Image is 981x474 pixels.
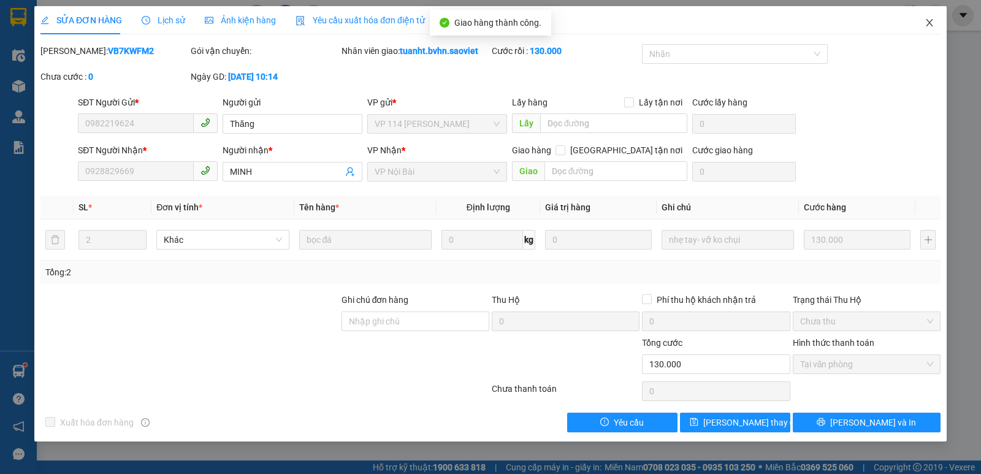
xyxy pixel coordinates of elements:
b: VB7KWFM2 [108,46,154,56]
span: Lấy hàng [512,97,548,107]
span: Lấy tận nơi [634,96,687,109]
span: exclamation-circle [600,418,609,427]
div: Trạng thái Thu Hộ [793,293,941,307]
button: exclamation-circleYêu cầu [567,413,678,432]
input: Cước lấy hàng [692,114,796,134]
b: 130.000 [530,46,562,56]
input: 0 [545,230,652,250]
span: Giá trị hàng [545,202,590,212]
span: [PERSON_NAME] thay đổi [703,416,801,429]
div: Chưa cước : [40,70,188,83]
span: Lịch sử [142,15,185,25]
span: user-add [345,167,355,177]
span: Giao [512,161,544,181]
div: Nhân viên giao: [342,44,489,58]
span: SL [78,202,88,212]
span: VP Nội Bài [375,162,500,181]
span: SỬA ĐƠN HÀNG [40,15,122,25]
span: Khác [164,231,281,249]
div: Cước rồi : [492,44,639,58]
button: delete [45,230,65,250]
div: Chưa thanh toán [490,382,641,403]
button: printer[PERSON_NAME] và In [793,413,941,432]
span: Tại văn phòng [800,355,933,373]
div: SĐT Người Gửi [78,96,218,109]
div: Tổng: 2 [45,266,380,279]
span: Tên hàng [299,202,339,212]
label: Cước lấy hàng [692,97,747,107]
button: save[PERSON_NAME] thay đổi [680,413,790,432]
b: 0 [88,72,93,82]
b: tuanht.bvhn.saoviet [400,46,478,56]
span: Cước hàng [804,202,846,212]
img: icon [296,16,305,26]
span: Xuất hóa đơn hàng [55,416,139,429]
span: phone [200,118,210,128]
input: Ghi Chú [662,230,794,250]
span: Lấy [512,113,540,133]
th: Ghi chú [657,196,799,220]
span: edit [40,16,49,25]
span: Yêu cầu xuất hóa đơn điện tử [296,15,425,25]
span: [GEOGRAPHIC_DATA] tận nơi [565,143,687,157]
span: save [690,418,698,427]
input: Cước giao hàng [692,162,796,182]
div: [PERSON_NAME]: [40,44,188,58]
input: Dọc đường [540,113,688,133]
span: kg [523,230,535,250]
span: close [925,18,934,28]
span: Giao hàng thành công. [454,18,541,28]
span: printer [817,418,825,427]
button: Close [912,6,947,40]
div: Người gửi [223,96,362,109]
div: VP gửi [367,96,507,109]
span: Phí thu hộ khách nhận trả [652,293,761,307]
span: Yêu cầu [614,416,644,429]
span: VP 114 Trần Nhật Duật [375,115,500,133]
div: Gói vận chuyển: [191,44,338,58]
span: Giao hàng [512,145,551,155]
label: Ghi chú đơn hàng [342,295,409,305]
span: phone [200,166,210,175]
span: check-circle [440,18,449,28]
div: Ngày GD: [191,70,338,83]
span: Ảnh kiện hàng [205,15,276,25]
label: Cước giao hàng [692,145,753,155]
span: Tổng cước [642,338,682,348]
span: info-circle [141,418,150,427]
span: clock-circle [142,16,150,25]
b: [DATE] 10:14 [228,72,278,82]
label: Hình thức thanh toán [793,338,874,348]
input: Dọc đường [544,161,688,181]
span: Thu Hộ [492,295,520,305]
span: [PERSON_NAME] và In [830,416,916,429]
button: plus [920,230,936,250]
input: 0 [804,230,910,250]
div: SĐT Người Nhận [78,143,218,157]
span: picture [205,16,213,25]
span: Chưa thu [800,312,933,331]
span: Đơn vị tính [156,202,202,212]
span: VP Nhận [367,145,402,155]
input: VD: Bàn, Ghế [299,230,432,250]
div: Người nhận [223,143,362,157]
span: Định lượng [467,202,510,212]
input: Ghi chú đơn hàng [342,312,489,331]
